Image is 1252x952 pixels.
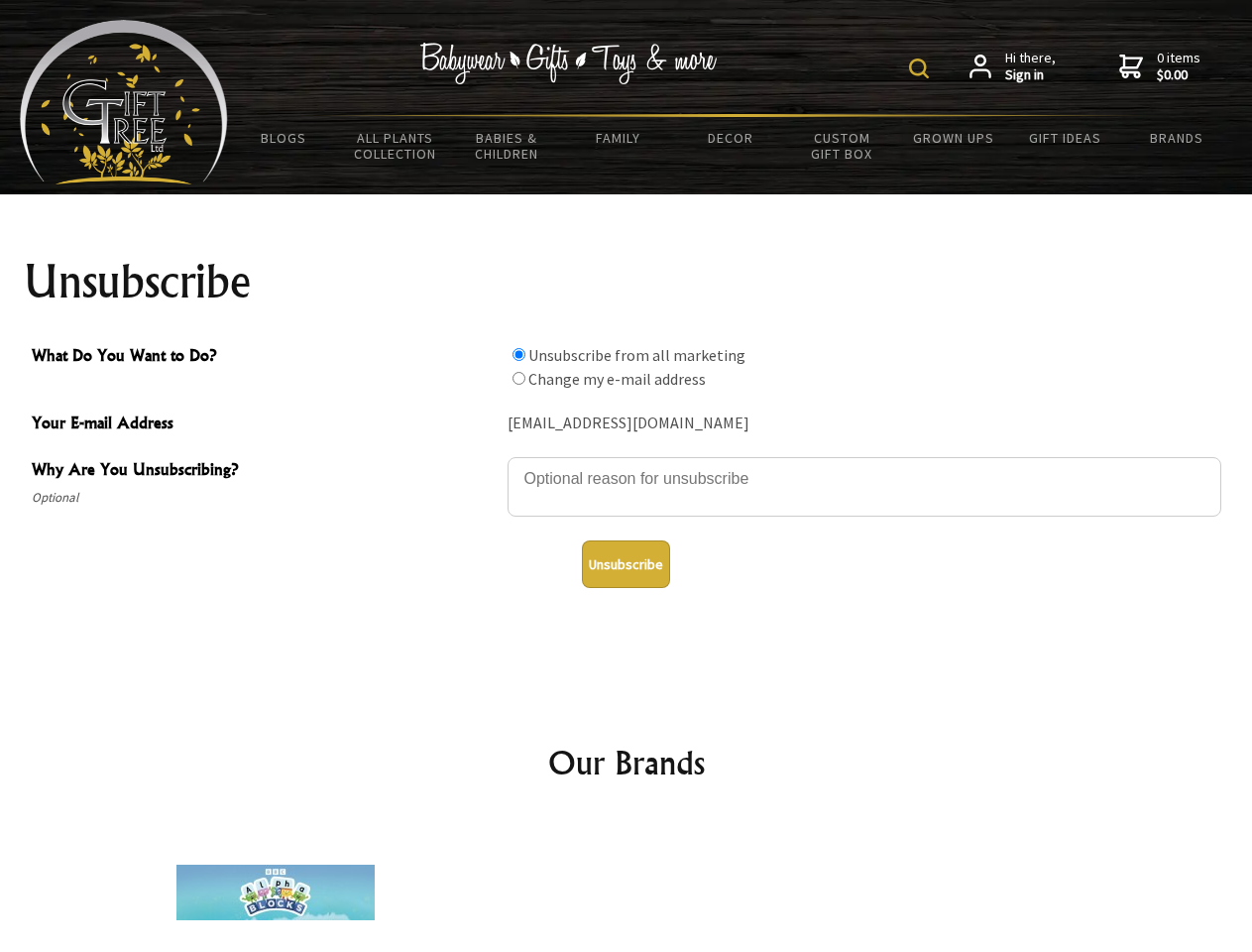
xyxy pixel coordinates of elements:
[528,345,745,365] label: Unsubscribe from all marketing
[674,117,786,159] a: Decor
[451,117,563,175] a: Babies & Children
[1119,50,1200,84] a: 0 items$0.00
[1121,117,1233,159] a: Brands
[1157,49,1200,84] span: 0 items
[512,372,525,385] input: What Do You Want to Do?
[1005,66,1056,84] strong: Sign in
[32,411,498,439] span: Your E-mail Address
[340,117,452,175] a: All Plants Collection
[20,20,228,184] img: Babyware - Gifts - Toys and more...
[897,117,1009,159] a: Grown Ups
[909,59,929,78] img: product search
[786,117,898,175] a: Custom Gift Box
[24,258,1229,305] h1: Unsubscribe
[1009,117,1121,159] a: Gift Ideas
[32,486,498,510] span: Optional
[420,43,718,84] img: Babywear - Gifts - Toys & more
[508,409,1221,439] div: [EMAIL_ADDRESS][DOMAIN_NAME]
[528,369,706,389] label: Change my e-mail address
[582,540,670,588] button: Unsubscribe
[1005,50,1056,84] span: Hi there,
[508,457,1221,517] textarea: Why Are You Unsubscribing?
[563,117,675,159] a: Family
[32,343,498,372] span: What Do You Want to Do?
[32,457,498,486] span: Why Are You Unsubscribing?
[40,739,1213,786] h2: Our Brands
[512,348,525,361] input: What Do You Want to Do?
[228,117,340,159] a: BLOGS
[1157,66,1200,84] strong: $0.00
[969,50,1056,84] a: Hi there,Sign in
